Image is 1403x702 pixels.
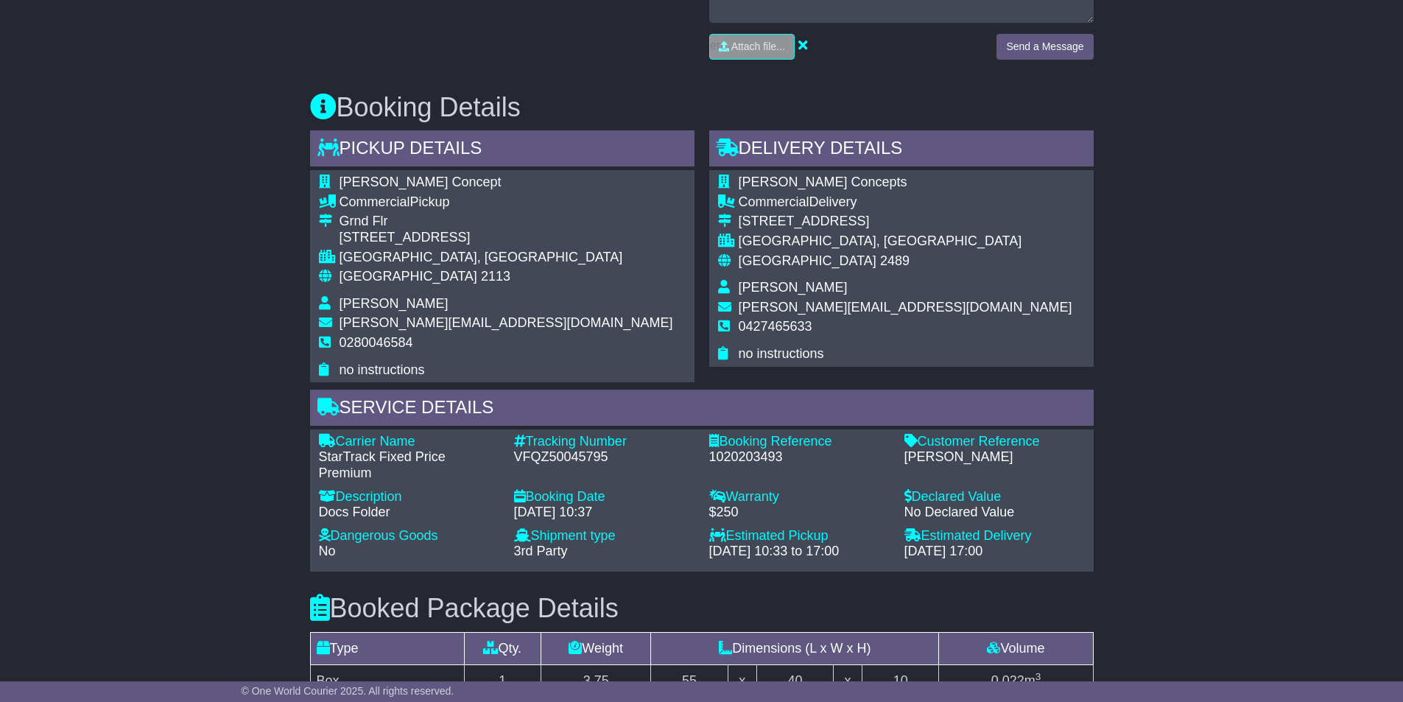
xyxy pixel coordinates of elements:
span: 0427465633 [739,319,812,334]
span: 3rd Party [514,544,568,558]
div: Tracking Number [514,434,695,450]
div: [DATE] 17:00 [904,544,1085,560]
span: No [319,544,336,558]
div: [STREET_ADDRESS] [340,230,673,246]
div: $250 [709,505,890,521]
div: [DATE] 10:37 [514,505,695,521]
div: Estimated Pickup [709,528,890,544]
span: Commercial [340,194,410,209]
button: Send a Message [996,34,1093,60]
td: Type [310,632,464,664]
td: x [728,664,756,697]
div: Pickup Details [310,130,695,170]
td: 40 [756,664,834,697]
span: © One World Courier 2025. All rights reserved. [242,685,454,697]
td: Dimensions (L x W x H) [651,632,939,664]
span: [PERSON_NAME] Concept [340,175,502,189]
div: StarTrack Fixed Price Premium [319,449,499,481]
div: Service Details [310,390,1094,429]
div: [DATE] 10:33 to 17:00 [709,544,890,560]
h3: Booked Package Details [310,594,1094,623]
div: Estimated Delivery [904,528,1085,544]
td: 3.75 [541,664,651,697]
span: 2489 [880,253,910,268]
td: m [939,664,1093,697]
td: 55 [651,664,728,697]
div: [GEOGRAPHIC_DATA], [GEOGRAPHIC_DATA] [340,250,673,266]
div: [PERSON_NAME] [904,449,1085,466]
div: Shipment type [514,528,695,544]
div: Grnd Flr [340,214,673,230]
td: Weight [541,632,651,664]
sup: 3 [1035,671,1041,682]
td: Volume [939,632,1093,664]
div: Carrier Name [319,434,499,450]
span: [PERSON_NAME] [340,296,449,311]
span: Commercial [739,194,809,209]
span: [PERSON_NAME][EMAIL_ADDRESS][DOMAIN_NAME] [739,300,1072,315]
div: Booking Reference [709,434,890,450]
span: [PERSON_NAME] Concepts [739,175,907,189]
td: 1 [464,664,541,697]
div: Delivery Details [709,130,1094,170]
div: No Declared Value [904,505,1085,521]
div: [STREET_ADDRESS] [739,214,1072,230]
span: [GEOGRAPHIC_DATA] [340,269,477,284]
div: Delivery [739,194,1072,211]
div: Customer Reference [904,434,1085,450]
span: 2113 [481,269,510,284]
span: 0.022 [991,673,1024,688]
div: Description [319,489,499,505]
span: [PERSON_NAME][EMAIL_ADDRESS][DOMAIN_NAME] [340,315,673,330]
h3: Booking Details [310,93,1094,122]
div: 1020203493 [709,449,890,466]
td: Box [310,664,464,697]
div: Booking Date [514,489,695,505]
span: no instructions [739,346,824,361]
span: no instructions [340,362,425,377]
span: [PERSON_NAME] [739,280,848,295]
td: x [834,664,862,697]
div: Declared Value [904,489,1085,505]
div: Dangerous Goods [319,528,499,544]
div: Warranty [709,489,890,505]
div: VFQZ50045795 [514,449,695,466]
span: [GEOGRAPHIC_DATA] [739,253,876,268]
span: 0280046584 [340,335,413,350]
div: Pickup [340,194,673,211]
td: 10 [862,664,939,697]
td: Qty. [464,632,541,664]
div: Docs Folder [319,505,499,521]
div: [GEOGRAPHIC_DATA], [GEOGRAPHIC_DATA] [739,234,1072,250]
